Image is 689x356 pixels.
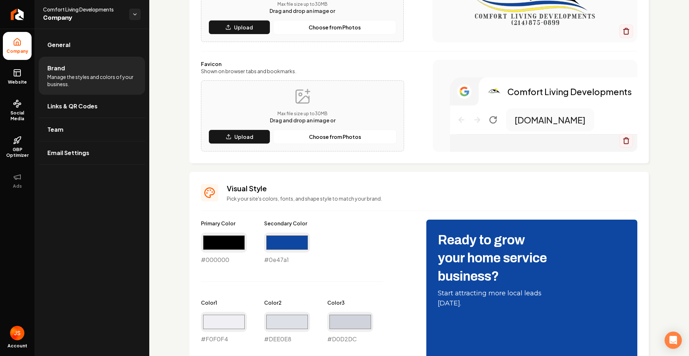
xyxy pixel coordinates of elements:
[47,125,64,134] span: Team
[273,20,396,34] button: Choose from Photos
[264,220,310,227] label: Secondary Color
[270,117,336,123] span: Drag and drop an image or
[4,48,31,54] span: Company
[269,1,335,7] p: Max file size up to 30 MB
[3,94,32,127] a: Social Media
[3,110,32,122] span: Social Media
[47,73,136,88] span: Manage the styles and colors of your business.
[3,167,32,195] button: Ads
[201,220,247,227] label: Primary Color
[507,86,632,97] p: Comfort Living Developments
[264,299,310,306] label: Color 2
[327,299,373,306] label: Color 3
[227,195,637,202] p: Pick your site's colors, fonts, and shape style to match your brand.
[8,343,27,349] span: Account
[234,24,253,31] p: Upload
[10,326,24,340] img: James Shamoun
[39,33,145,56] a: General
[515,114,586,126] p: [DOMAIN_NAME]
[264,312,310,343] div: #DEE0E8
[264,233,310,264] div: #0e47a1
[43,6,123,13] span: Comfort Living Developments
[5,79,30,85] span: Website
[487,84,502,99] img: Logo
[327,312,373,343] div: #D0D2DC
[47,41,70,49] span: General
[201,60,404,67] label: Favicon
[309,133,361,140] p: Choose from Photos
[208,20,270,34] button: Upload
[3,147,32,158] span: GBP Optimizer
[227,183,637,193] h3: Visual Style
[273,130,397,144] button: Choose from Photos
[39,95,145,118] a: Links & QR Codes
[10,326,24,340] button: Open user button
[201,233,247,264] div: #000000
[43,13,123,23] span: Company
[47,102,98,111] span: Links & QR Codes
[39,141,145,164] a: Email Settings
[208,130,270,144] button: Upload
[201,312,247,343] div: #F0F0F4
[201,299,247,306] label: Color 1
[234,133,253,140] p: Upload
[11,9,24,20] img: Rebolt Logo
[665,332,682,349] div: Open Intercom Messenger
[269,8,335,14] span: Drag and drop an image or
[3,63,32,91] a: Website
[47,149,89,157] span: Email Settings
[47,64,65,72] span: Brand
[270,111,336,117] p: Max file size up to 30 MB
[201,67,404,75] label: Shown on browser tabs and bookmarks.
[309,24,361,31] p: Choose from Photos
[39,118,145,141] a: Team
[10,183,25,189] span: Ads
[3,130,32,164] a: GBP Optimizer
